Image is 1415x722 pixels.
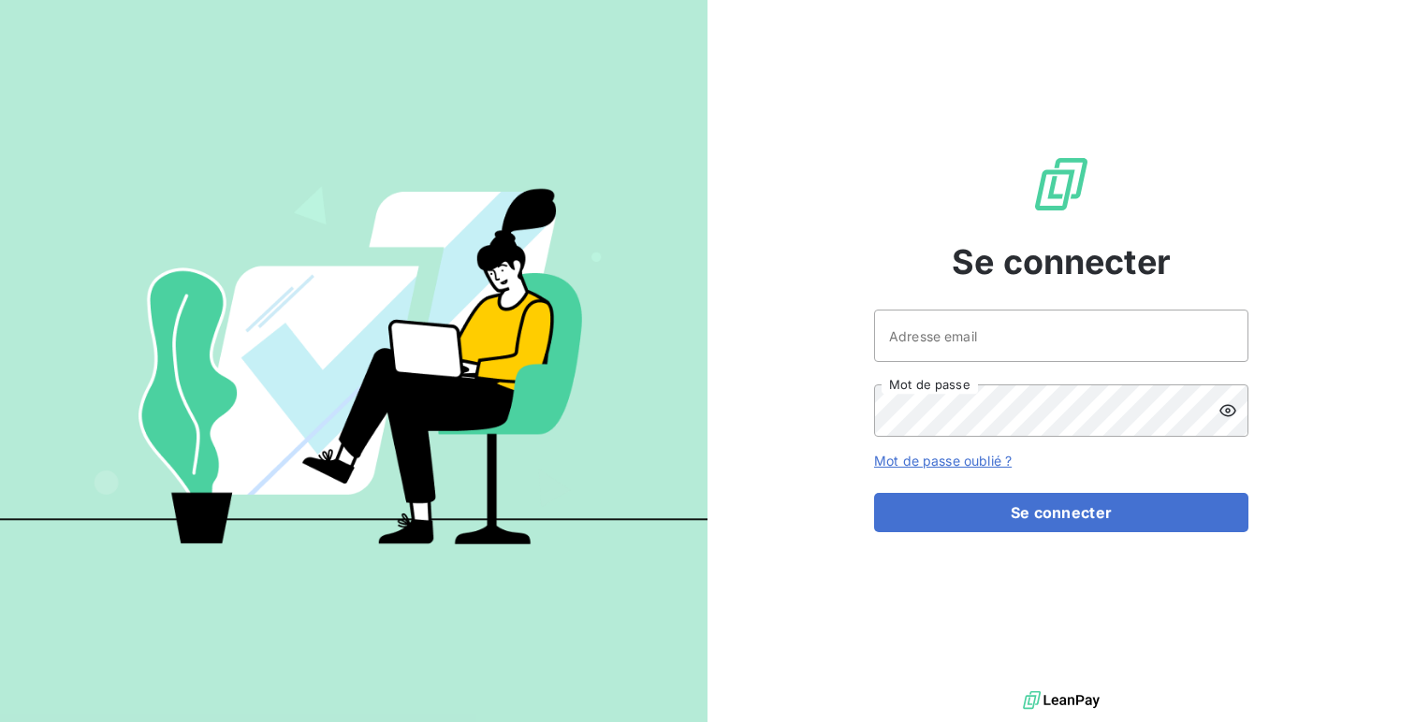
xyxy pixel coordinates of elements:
span: Se connecter [952,237,1171,287]
input: placeholder [874,310,1248,362]
img: Logo LeanPay [1031,154,1091,214]
a: Mot de passe oublié ? [874,453,1012,469]
img: logo [1023,686,1100,715]
button: Se connecter [874,493,1248,532]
